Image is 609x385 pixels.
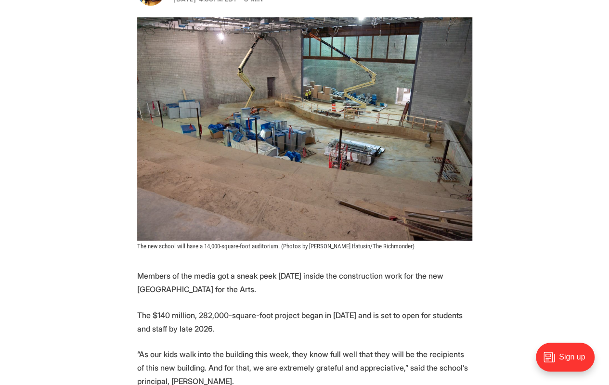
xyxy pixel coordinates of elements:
[528,338,609,385] iframe: portal-trigger
[137,17,472,241] img: Podcast studio, music and dance rooms touted in early tour of new Richmond high school
[137,243,415,250] span: The new school will have a 14,000-square-foot auditorium. (Photos by [PERSON_NAME] Ifatusin/The R...
[137,269,472,296] p: Members of the media got a sneak peek [DATE] inside the construction work for the new [GEOGRAPHIC...
[137,308,472,335] p: The $140 million, 282,000-square-foot project began in [DATE] and is set to open for students and...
